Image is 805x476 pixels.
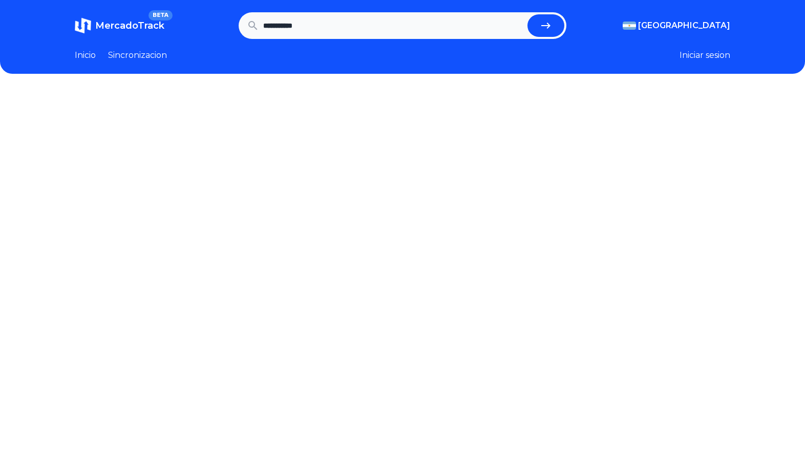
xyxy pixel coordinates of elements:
button: Iniciar sesion [680,49,730,61]
img: MercadoTrack [75,17,91,34]
img: Argentina [623,22,636,30]
a: MercadoTrackBETA [75,17,164,34]
a: Sincronizacion [108,49,167,61]
span: MercadoTrack [95,20,164,31]
a: Inicio [75,49,96,61]
span: [GEOGRAPHIC_DATA] [638,19,730,32]
span: BETA [149,10,173,20]
button: [GEOGRAPHIC_DATA] [623,19,730,32]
